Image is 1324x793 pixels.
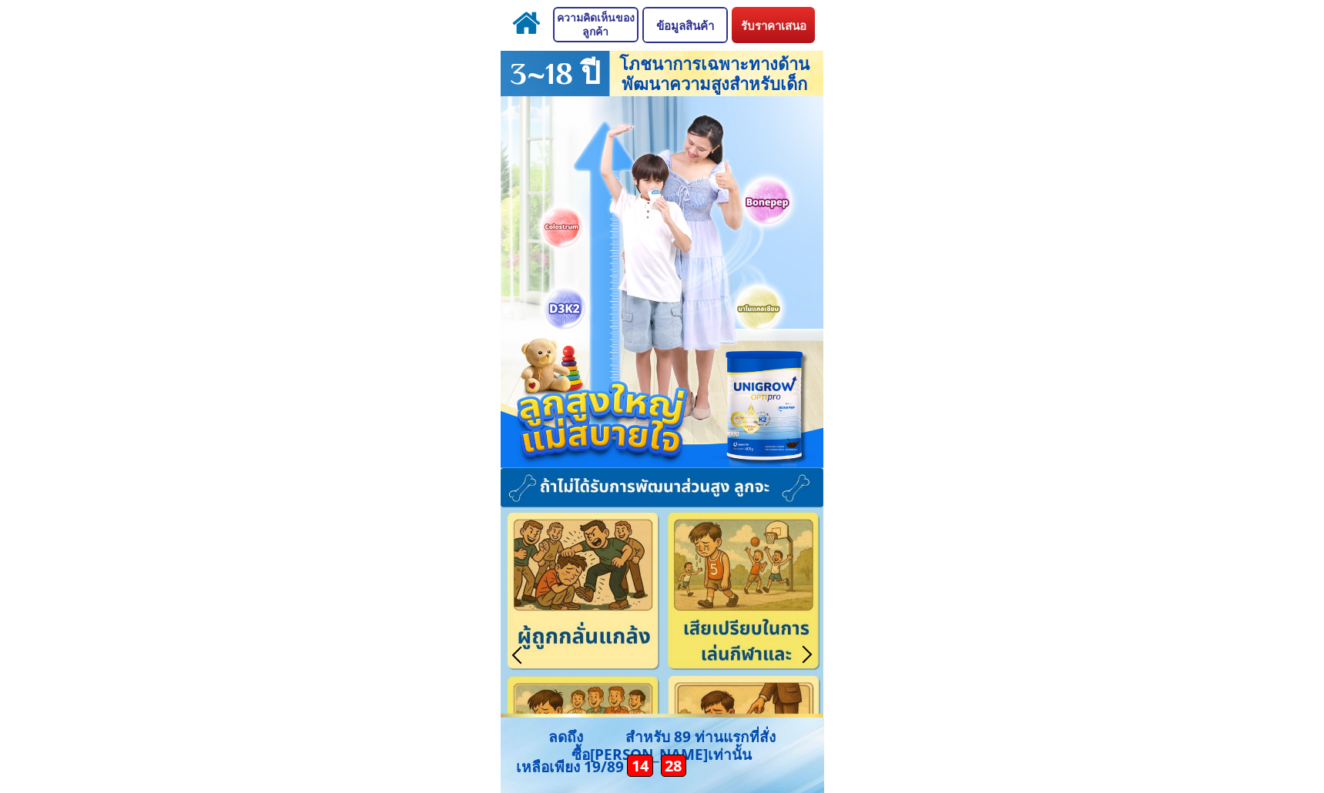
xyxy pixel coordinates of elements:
[516,758,669,776] div: เหลือเพียง 19/89
[732,7,816,43] p: รับราคาเสนอ
[555,8,637,41] p: ความคิดเห็นของลูกค้า
[500,728,823,764] div: ลดถึง สำหรับ 89 ท่านแรกที่สั่งซื้อ[PERSON_NAME]เท่านั้น
[494,55,615,92] h3: 3~18 ปี
[644,8,726,42] p: ข้อมูลสินค้า
[605,53,824,94] h3: โภชนาการเฉพาะทางด้านพัฒนาความสูงสำหรับเด็ก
